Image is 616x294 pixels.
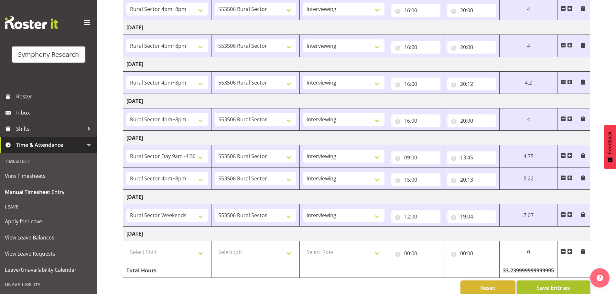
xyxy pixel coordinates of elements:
td: Total Hours [123,263,211,278]
span: View Timesheets [5,171,92,181]
input: Click to select... [391,41,440,54]
a: Apply for Leave [2,213,95,229]
td: [DATE] [123,94,590,108]
span: Roster [16,92,94,101]
td: [DATE] [123,57,590,72]
a: View Leave Balances [2,229,95,246]
td: 4.75 [500,145,557,167]
span: Apply for Leave [5,217,92,226]
input: Click to select... [447,4,496,17]
input: Click to select... [447,114,496,127]
img: help-xxl-2.png [597,275,603,281]
input: Click to select... [447,77,496,90]
span: Reset [480,283,495,292]
td: [DATE] [123,190,590,204]
span: Inbox [16,108,94,117]
td: 33.239999999999995 [500,263,557,278]
td: [DATE] [123,227,590,241]
div: Leave [2,200,95,213]
td: 4 [500,108,557,131]
div: Timesheet [2,155,95,168]
td: 0 [500,241,557,263]
td: 4 [500,35,557,57]
input: Click to select... [447,210,496,223]
td: [DATE] [123,20,590,35]
div: Symphony Research [18,50,79,59]
input: Click to select... [391,247,440,260]
img: Rosterit website logo [5,16,58,29]
span: Time & Attendance [16,140,84,150]
span: View Leave Requests [5,249,92,259]
input: Click to select... [447,247,496,260]
input: Click to select... [391,151,440,164]
input: Click to select... [447,151,496,164]
a: Manual Timesheet Entry [2,184,95,200]
input: Click to select... [391,4,440,17]
span: Manual Timesheet Entry [5,187,92,197]
a: View Leave Requests [2,246,95,262]
td: 7.07 [500,204,557,227]
td: 4.2 [500,72,557,94]
span: Save Entries [536,283,570,292]
span: Shifts [16,124,84,134]
input: Click to select... [391,114,440,127]
button: Feedback - Show survey [604,125,616,169]
span: View Leave Balances [5,233,92,242]
td: 5.22 [500,167,557,190]
input: Click to select... [447,41,496,54]
input: Click to select... [447,173,496,186]
td: [DATE] [123,131,590,145]
input: Click to select... [391,210,440,223]
a: View Timesheets [2,168,95,184]
a: Leave/Unavailability Calendar [2,262,95,278]
div: Unavailability [2,278,95,291]
span: Feedback [607,131,613,154]
span: Leave/Unavailability Calendar [5,265,92,275]
input: Click to select... [391,173,440,186]
input: Click to select... [391,77,440,90]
